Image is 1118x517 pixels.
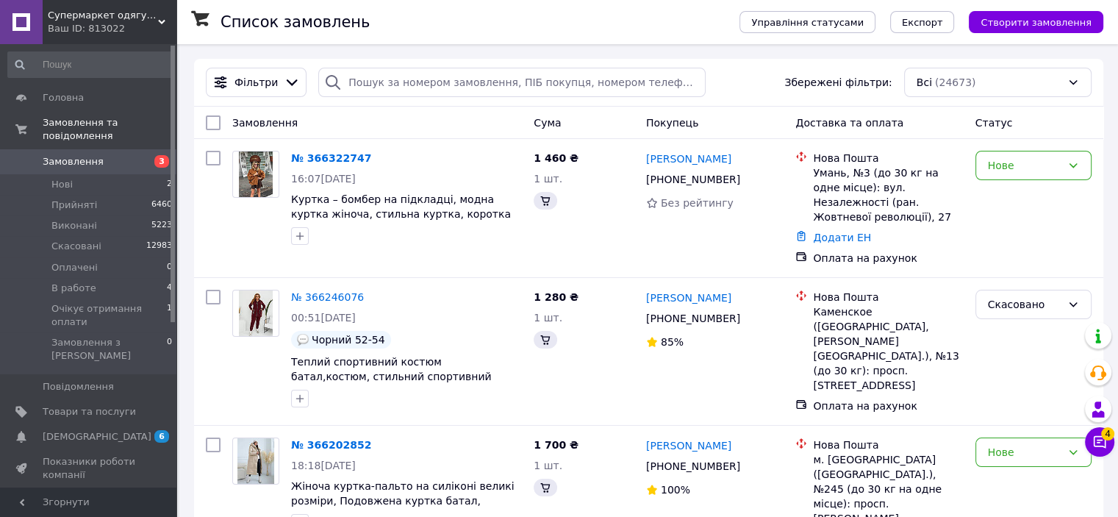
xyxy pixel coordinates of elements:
[291,193,511,235] a: Куртка – бомбер на підкладці, модна куртка жіноча, стильна куртка, коротка жіноча куртка
[813,165,963,224] div: Умань, №3 (до 30 кг на одне місце): вул. Незалежності (ран. Жовтневої революції), 27
[813,251,963,265] div: Оплата на рахунок
[221,13,370,31] h1: Список замовлень
[534,152,578,164] span: 1 460 ₴
[751,17,864,28] span: Управління статусами
[167,302,172,329] span: 1
[232,117,298,129] span: Замовлення
[661,336,684,348] span: 85%
[795,117,903,129] span: Доставка та оплата
[890,11,955,33] button: Експорт
[146,240,172,253] span: 12983
[297,334,309,346] img: :speech_balloon:
[646,438,731,453] a: [PERSON_NAME]
[813,232,871,243] a: Додати ЕН
[167,178,172,191] span: 2
[291,439,371,451] a: № 366202852
[935,76,975,88] span: (24673)
[813,304,963,393] div: Каменское ([GEOGRAPHIC_DATA], [PERSON_NAME][GEOGRAPHIC_DATA].), №13 (до 30 кг): просп. [STREET_AD...
[43,405,136,418] span: Товари та послуги
[239,290,273,336] img: Фото товару
[7,51,173,78] input: Пошук
[661,197,734,209] span: Без рейтингу
[739,11,875,33] button: Управління статусами
[954,15,1103,27] a: Створити замовлення
[239,151,273,197] img: Фото товару
[988,444,1061,460] div: Нове
[43,116,176,143] span: Замовлення та повідомлення
[646,151,731,166] a: [PERSON_NAME]
[43,380,114,393] span: Повідомлення
[318,68,706,97] input: Пошук за номером замовлення, ПІБ покупця, номером телефону, Email, номером накладної
[1101,427,1114,441] span: 4
[51,302,167,329] span: Очікує отримання оплати
[48,22,176,35] div: Ваш ID: 813022
[534,312,562,324] span: 1 шт.
[646,313,740,324] span: [PHONE_NUMBER]
[975,117,1013,129] span: Статус
[167,261,172,274] span: 0
[154,430,169,443] span: 6
[232,290,279,337] a: Фото товару
[291,152,371,164] a: № 366322747
[813,151,963,165] div: Нова Пошта
[661,484,690,496] span: 100%
[291,312,356,324] span: 00:51[DATE]
[917,75,932,90] span: Всі
[988,157,1061,174] div: Нове
[784,75,892,90] span: Збережені фільтри:
[534,439,578,451] span: 1 700 ₴
[51,240,101,253] span: Скасовані
[969,11,1103,33] button: Створити замовлення
[51,178,73,191] span: Нові
[902,17,943,28] span: Експорт
[51,199,97,212] span: Прийняті
[813,290,963,304] div: Нова Пошта
[291,291,364,303] a: № 366246076
[48,9,158,22] span: Супермаркет одягу та взуття Modamart.prom.ua
[43,430,151,443] span: [DEMOGRAPHIC_DATA]
[43,455,136,482] span: Показники роботи компанії
[1085,427,1114,457] button: Чат з покупцем4
[646,117,698,129] span: Покупець
[234,75,278,90] span: Фільтри
[291,173,356,185] span: 16:07[DATE]
[981,17,1092,28] span: Створити замовлення
[312,334,385,346] span: Чорний 52-54
[51,261,98,274] span: Оплачені
[813,438,963,452] div: Нова Пошта
[51,219,97,232] span: Виконані
[291,460,356,471] span: 18:18[DATE]
[534,291,578,303] span: 1 280 ₴
[813,399,963,413] div: Оплата на рахунок
[646,174,740,185] span: [PHONE_NUMBER]
[237,438,275,484] img: Фото товару
[646,290,731,305] a: [PERSON_NAME]
[51,282,96,295] span: В работе
[534,173,562,185] span: 1 шт.
[232,151,279,198] a: Фото товару
[43,155,104,168] span: Замовлення
[232,438,279,485] a: Фото товару
[151,219,172,232] span: 5223
[534,117,561,129] span: Cума
[534,460,562,471] span: 1 шт.
[154,155,169,168] span: 3
[167,282,172,295] span: 4
[291,356,492,412] a: Теплий спортивний костюм батал,костюм, стильний спортивний костюм великих розмірів, костюм спорти...
[51,336,167,363] span: Замовлення з [PERSON_NAME]
[151,199,172,212] span: 6460
[646,460,740,472] span: [PHONE_NUMBER]
[167,336,172,363] span: 0
[988,296,1061,313] div: Скасовано
[43,91,84,104] span: Головна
